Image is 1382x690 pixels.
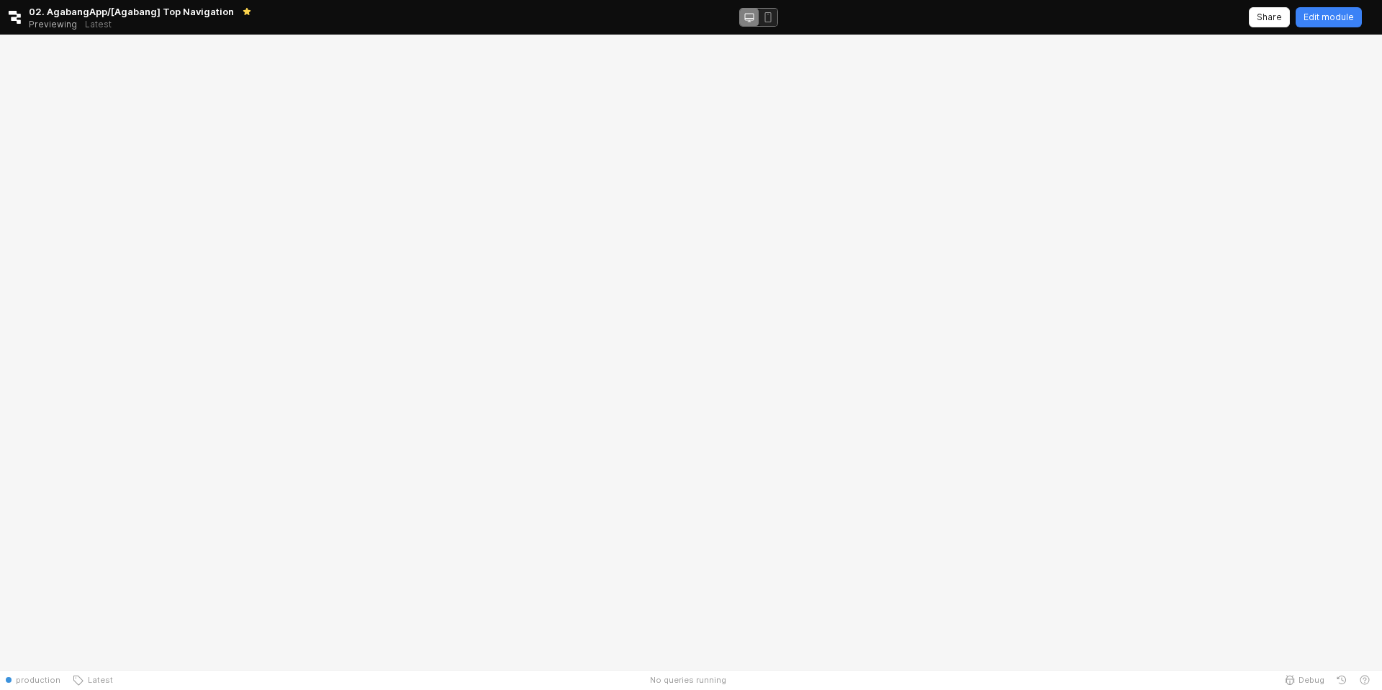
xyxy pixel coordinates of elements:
p: Share [1257,12,1282,23]
button: History [1330,670,1353,690]
span: production [16,674,60,686]
span: No queries running [650,674,726,686]
button: Share app [1249,7,1290,27]
p: Latest [85,19,112,30]
div: Previewing Latest [29,14,119,35]
button: Latest [66,670,119,690]
button: Debug [1278,670,1330,690]
button: Remove app from favorites [240,4,254,19]
span: Latest [83,674,113,686]
button: Releases and History [77,14,119,35]
button: Help [1353,670,1376,690]
span: Previewing [29,17,77,32]
p: Edit module [1304,12,1354,23]
button: Edit module [1296,7,1362,27]
span: Debug [1299,674,1324,686]
span: 02. AgabangApp/[Agabang] Top Navigation [29,4,234,19]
